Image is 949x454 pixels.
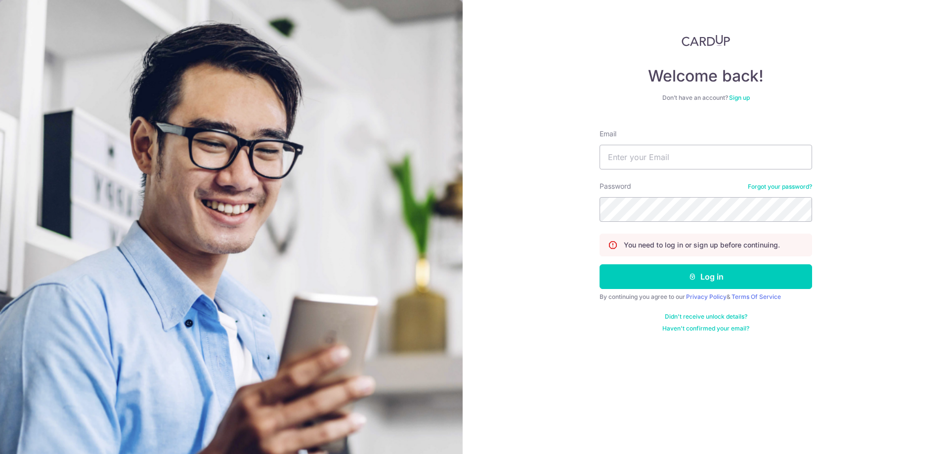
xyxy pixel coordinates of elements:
[624,240,780,250] p: You need to log in or sign up before continuing.
[748,183,812,191] a: Forgot your password?
[682,35,730,46] img: CardUp Logo
[600,293,812,301] div: By continuing you agree to our &
[662,325,749,332] a: Haven't confirmed your email?
[732,293,781,300] a: Terms Of Service
[600,181,631,191] label: Password
[600,94,812,102] div: Don’t have an account?
[729,94,750,101] a: Sign up
[686,293,727,300] a: Privacy Policy
[600,66,812,86] h4: Welcome back!
[600,129,616,139] label: Email
[600,264,812,289] button: Log in
[665,313,747,321] a: Didn't receive unlock details?
[600,145,812,169] input: Enter your Email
